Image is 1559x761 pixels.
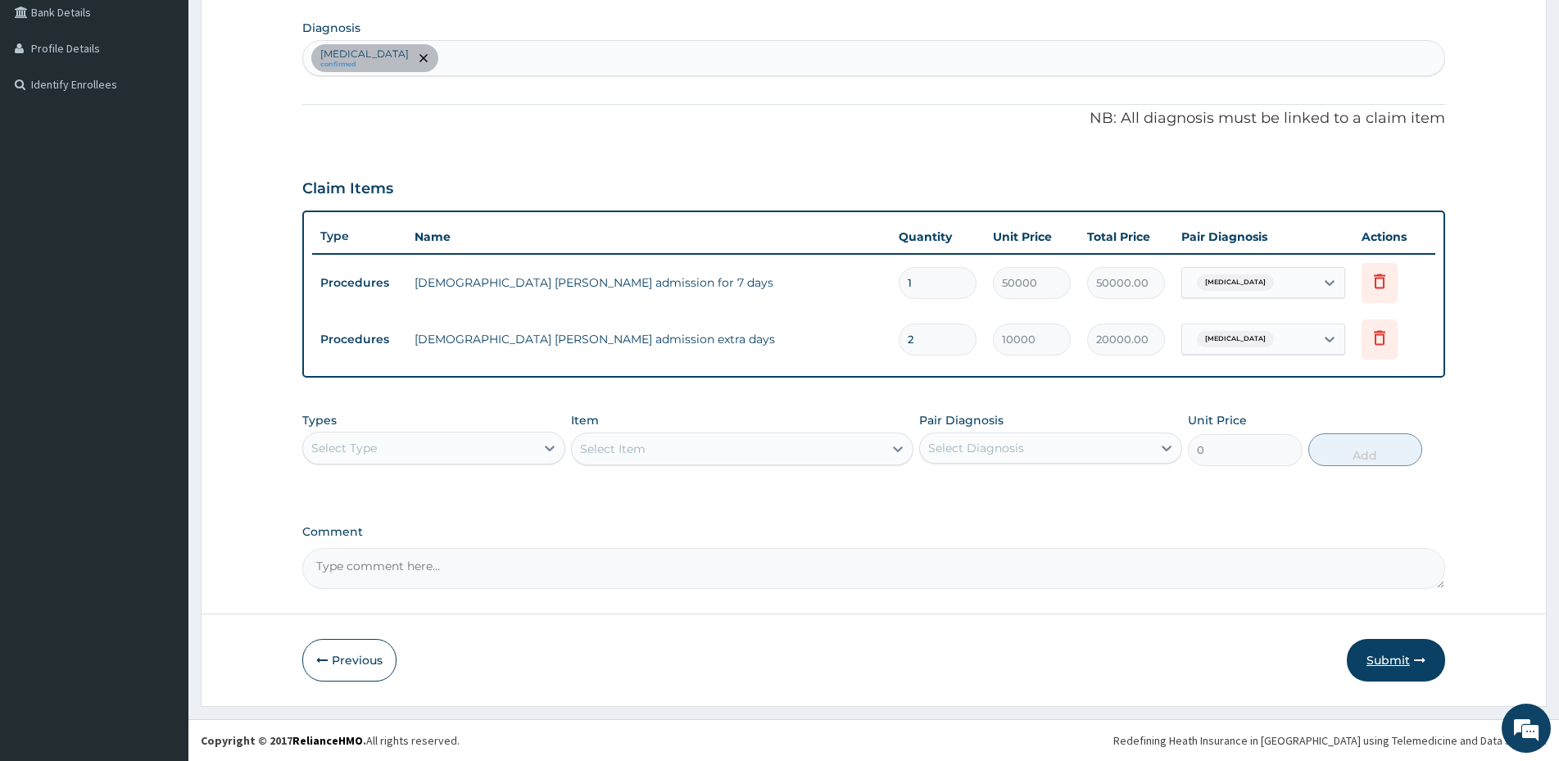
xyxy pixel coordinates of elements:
th: Total Price [1079,220,1173,253]
th: Unit Price [985,220,1079,253]
label: Comment [302,525,1445,539]
textarea: Type your message and hit 'Enter' [8,447,312,505]
footer: All rights reserved. [188,719,1559,761]
td: Procedures [312,324,406,355]
button: Submit [1347,639,1445,682]
div: Minimize live chat window [269,8,308,48]
small: confirmed [320,61,409,69]
label: Diagnosis [302,20,360,36]
div: Select Type [311,440,377,456]
p: [MEDICAL_DATA] [320,48,409,61]
th: Actions [1353,220,1435,253]
th: Quantity [891,220,985,253]
div: Select Diagnosis [928,440,1024,456]
div: Redefining Heath Insurance in [GEOGRAPHIC_DATA] using Telemedicine and Data Science! [1113,732,1547,749]
span: We're online! [95,206,226,372]
td: [DEMOGRAPHIC_DATA] [PERSON_NAME] admission extra days [406,323,891,356]
label: Item [571,412,599,428]
h3: Claim Items [302,180,393,198]
label: Pair Diagnosis [919,412,1004,428]
label: Types [302,414,337,428]
td: Procedures [312,268,406,298]
button: Add [1308,433,1422,466]
img: d_794563401_company_1708531726252_794563401 [30,82,66,123]
th: Pair Diagnosis [1173,220,1353,253]
a: RelianceHMO [292,733,363,748]
td: [DEMOGRAPHIC_DATA] [PERSON_NAME] admission for 7 days [406,266,891,299]
span: remove selection option [416,51,431,66]
div: Chat with us now [85,92,275,113]
th: Type [312,221,406,251]
button: Previous [302,639,397,682]
label: Unit Price [1188,412,1247,428]
span: [MEDICAL_DATA] [1197,274,1274,291]
p: NB: All diagnosis must be linked to a claim item [302,108,1445,129]
strong: Copyright © 2017 . [201,733,366,748]
span: [MEDICAL_DATA] [1197,331,1274,347]
th: Name [406,220,891,253]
